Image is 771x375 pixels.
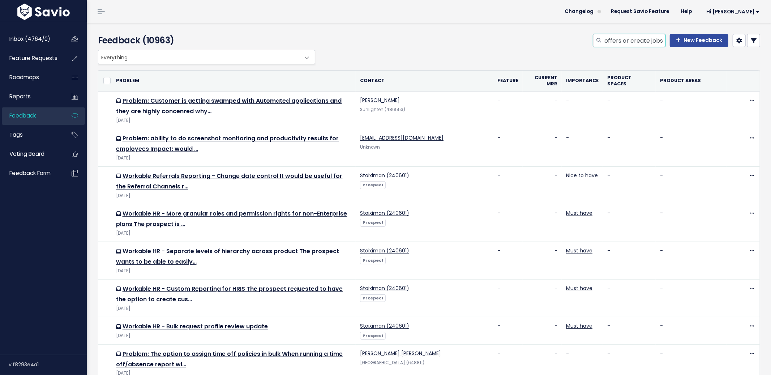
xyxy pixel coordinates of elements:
a: Stoiximan (240601) [360,247,409,254]
a: Feedback [2,107,60,124]
a: Prospect [360,181,386,188]
a: Roadmaps [2,69,60,86]
td: - [656,91,727,129]
td: - [603,242,656,280]
a: Prospect [360,332,386,339]
td: - [523,317,562,344]
a: Workable HR - Separate levels of hierarchy across product The prospect wants to be able to easily… [116,247,339,266]
td: - [493,242,523,280]
div: [DATE] [116,230,352,237]
a: [PERSON_NAME] [360,97,400,104]
td: - [523,167,562,204]
th: Product Areas [656,71,727,91]
a: Prospect [360,294,386,301]
td: - [656,129,727,167]
td: - [493,91,523,129]
a: Stoiximan (240601) [360,172,409,179]
td: - [523,91,562,129]
a: Sunlighten (486553) [360,107,405,112]
span: Reports [9,93,31,100]
img: logo-white.9d6f32f41409.svg [16,4,72,20]
td: - [493,280,523,317]
td: - [523,204,562,242]
a: Must have [566,322,592,329]
div: [DATE] [116,154,352,162]
a: Must have [566,285,592,292]
a: Stoiximan (240601) [360,209,409,217]
a: [EMAIL_ADDRESS][DOMAIN_NAME] [360,134,444,141]
th: Problem [112,71,356,91]
a: Problem: ability to do screenshot monitoring and productivity results for employees Impact: would … [116,134,339,153]
span: Hi [PERSON_NAME] [706,9,759,14]
th: Feature [493,71,523,91]
td: - [656,167,727,204]
th: Product Spaces [603,71,656,91]
span: Roadmaps [9,73,39,81]
th: Contact [356,71,493,91]
td: - [656,242,727,280]
div: [DATE] [116,192,352,200]
a: Problem: Customer is getting swamped with Automated applications and they are highly concenred why… [116,97,342,115]
th: Importance [562,71,603,91]
strong: Prospect [363,333,384,338]
strong: Prospect [363,295,384,301]
span: Everything [98,50,315,64]
h4: Feedback (10963) [98,34,312,47]
td: - [493,129,523,167]
a: Stoiximan (240601) [360,322,409,329]
div: [DATE] [116,332,352,340]
div: v.f8293e4a1 [9,355,87,374]
a: Workable HR - Bulk request profile review update [123,322,268,331]
td: - [493,204,523,242]
a: Feedback form [2,165,60,182]
a: Nice to have [566,172,598,179]
td: - [523,242,562,280]
td: - [603,167,656,204]
th: Current MRR [523,71,562,91]
a: Voting Board [2,146,60,162]
input: Search feedback... [604,34,665,47]
a: Tags [2,127,60,143]
a: [GEOGRAPHIC_DATA] (648811) [360,360,424,366]
a: Inbox (4764/0) [2,31,60,47]
a: Prospect [360,256,386,264]
td: - [523,129,562,167]
td: - [656,280,727,317]
td: - [523,280,562,317]
td: - [493,317,523,344]
a: Stoiximan (240601) [360,285,409,292]
td: - [656,204,727,242]
a: Hi [PERSON_NAME] [698,6,765,17]
span: Tags [9,131,23,139]
a: Help [675,6,698,17]
div: [DATE] [116,267,352,275]
td: - [656,317,727,344]
span: Changelog [565,9,594,14]
a: Workable Referrals Reporting - Change date control It would be useful for the Referral Channels r… [116,172,343,191]
td: - [493,167,523,204]
strong: Prospect [363,220,384,225]
a: Must have [566,209,592,217]
div: [DATE] [116,117,352,124]
strong: Prospect [363,257,384,263]
td: - [562,129,603,167]
a: Feature Requests [2,50,60,67]
span: Feature Requests [9,54,57,62]
a: Request Savio Feature [605,6,675,17]
td: - [603,280,656,317]
a: New Feedback [670,34,728,47]
span: Feedback form [9,169,51,177]
a: Workable HR - Custom Reporting for HRIS The prospect requested to have the option to create cus… [116,285,343,303]
td: - [603,129,656,167]
span: Feedback [9,112,36,119]
a: Must have [566,247,592,254]
a: [PERSON_NAME] [PERSON_NAME] [360,350,441,357]
a: Reports [2,88,60,105]
span: Voting Board [9,150,44,158]
td: - [603,317,656,344]
td: - [603,204,656,242]
td: - [603,91,656,129]
td: - [562,91,603,129]
a: Prospect [360,218,386,226]
span: Unknown [360,144,380,150]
